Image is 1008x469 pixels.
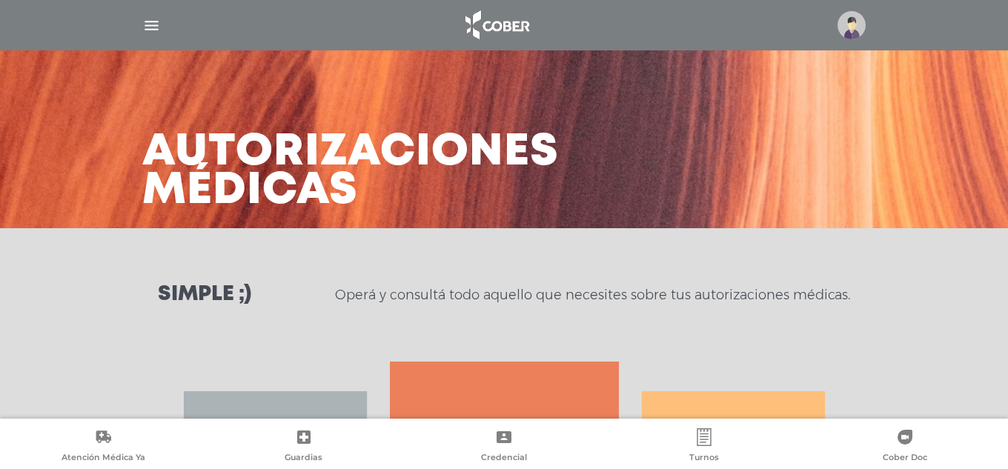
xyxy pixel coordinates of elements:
[142,133,559,210] h3: Autorizaciones médicas
[689,452,719,465] span: Turnos
[335,286,850,304] p: Operá y consultá todo aquello que necesites sobre tus autorizaciones médicas.
[142,16,161,35] img: Cober_menu-lines-white.svg
[457,7,535,43] img: logo_cober_home-white.png
[203,428,403,466] a: Guardias
[481,452,527,465] span: Credencial
[883,452,927,465] span: Cober Doc
[3,428,203,466] a: Atención Médica Ya
[62,452,145,465] span: Atención Médica Ya
[158,285,251,305] h3: Simple ;)
[838,11,866,39] img: profile-placeholder.svg
[285,452,322,465] span: Guardias
[805,428,1005,466] a: Cober Doc
[604,428,804,466] a: Turnos
[404,428,604,466] a: Credencial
